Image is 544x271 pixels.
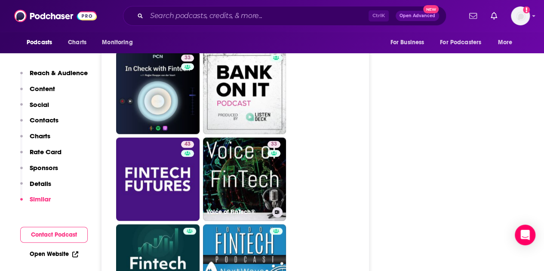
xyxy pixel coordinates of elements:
[184,140,191,149] span: 43
[30,100,49,109] p: Social
[68,37,86,49] span: Charts
[30,148,61,156] p: Rate Card
[30,250,78,258] a: Open Website
[27,37,52,49] span: Podcasts
[396,11,439,21] button: Open AdvancedNew
[20,164,58,180] button: Sponsors
[30,85,55,93] p: Content
[20,148,61,164] button: Rate Card
[20,100,49,116] button: Social
[30,195,51,203] p: Similar
[511,6,530,25] img: User Profile
[515,225,535,245] div: Open Intercom Messenger
[30,132,50,140] p: Charts
[20,132,50,148] button: Charts
[384,34,435,51] button: open menu
[434,34,494,51] button: open menu
[267,141,280,148] a: 33
[184,54,191,62] span: 33
[20,85,55,100] button: Content
[20,227,88,243] button: Contact Podcast
[423,5,439,13] span: New
[116,137,200,221] a: 43
[498,37,513,49] span: More
[30,164,58,172] p: Sponsors
[466,9,480,23] a: Show notifications dropdown
[181,55,194,61] a: 33
[62,34,92,51] a: Charts
[206,208,269,216] h3: Voice of FinTech®
[523,6,530,13] svg: Add a profile image
[511,6,530,25] button: Show profile menu
[30,180,51,188] p: Details
[21,34,63,51] button: open menu
[203,137,286,221] a: 33Voice of FinTech®
[440,37,481,49] span: For Podcasters
[116,51,200,134] a: 33
[30,116,58,124] p: Contacts
[181,141,194,148] a: 43
[271,140,277,149] span: 33
[123,6,446,26] div: Search podcasts, credits, & more...
[20,180,51,195] button: Details
[400,14,435,18] span: Open Advanced
[147,9,369,23] input: Search podcasts, credits, & more...
[487,9,501,23] a: Show notifications dropdown
[20,195,51,211] button: Similar
[30,69,88,77] p: Reach & Audience
[511,6,530,25] span: Logged in as abbie.hatfield
[20,69,88,85] button: Reach & Audience
[102,37,132,49] span: Monitoring
[369,10,389,21] span: Ctrl K
[14,8,97,24] img: Podchaser - Follow, Share and Rate Podcasts
[20,116,58,132] button: Contacts
[96,34,144,51] button: open menu
[390,37,424,49] span: For Business
[492,34,523,51] button: open menu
